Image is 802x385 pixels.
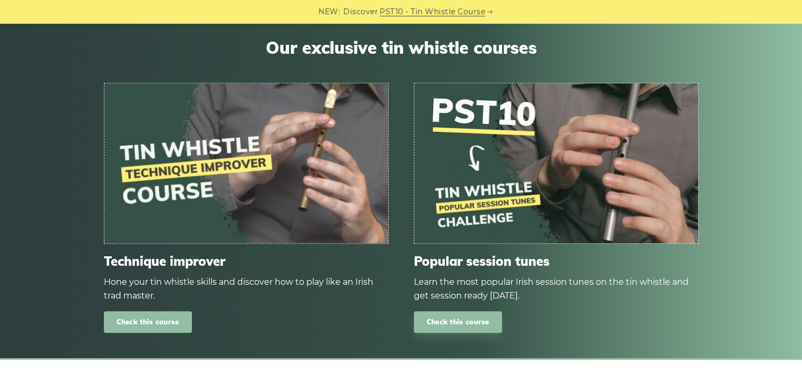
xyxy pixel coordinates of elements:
span: Technique improver [104,254,389,269]
span: NEW: [318,6,340,18]
span: Popular session tunes [414,254,699,269]
a: PST10 - Tin Whistle Course [380,6,485,18]
span: Our exclusive tin whistle courses [104,37,699,57]
img: tin-whistle-course [104,83,388,243]
div: Learn the most popular Irish session tunes on the tin whistle and get session ready [DATE]. [414,275,699,303]
span: Discover [343,6,378,18]
a: Check this course [104,311,192,333]
a: Check this course [414,311,502,333]
div: Hone your tin whistle skills and discover how to play like an Irish trad master. [104,275,389,303]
